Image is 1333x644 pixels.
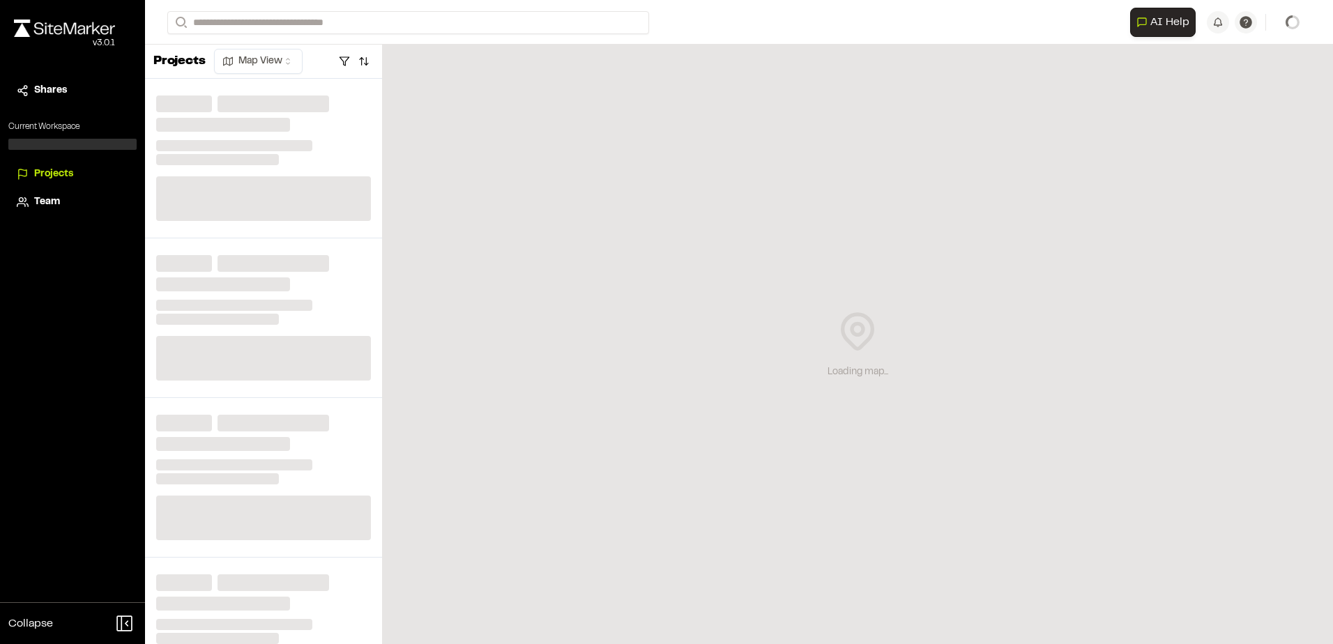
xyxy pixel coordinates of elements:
[14,37,115,49] div: Oh geez...please don't...
[1150,14,1189,31] span: AI Help
[14,20,115,37] img: rebrand.png
[167,11,192,34] button: Search
[8,121,137,133] p: Current Workspace
[1130,8,1201,37] div: Open AI Assistant
[8,615,53,632] span: Collapse
[828,365,888,380] div: Loading map...
[34,83,67,98] span: Shares
[17,194,128,210] a: Team
[34,194,60,210] span: Team
[153,52,206,71] p: Projects
[17,83,128,98] a: Shares
[1130,8,1196,37] button: Open AI Assistant
[34,167,73,182] span: Projects
[17,167,128,182] a: Projects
